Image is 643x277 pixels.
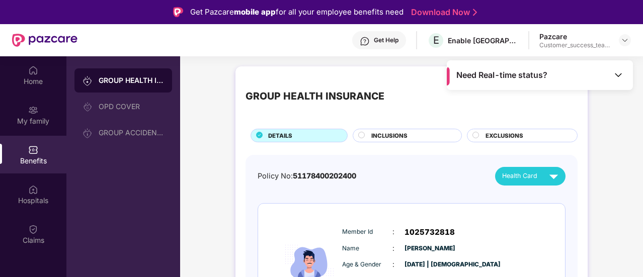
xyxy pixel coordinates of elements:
[405,244,455,253] span: [PERSON_NAME]
[342,227,392,237] span: Member Id
[495,167,566,186] button: Health Card
[342,260,392,269] span: Age & Gender
[99,103,164,111] div: OPD COVER
[83,128,93,138] img: svg+xml;base64,PHN2ZyB3aWR0aD0iMjAiIGhlaWdodD0iMjAiIHZpZXdCb3g9IjAgMCAyMCAyMCIgZmlsbD0ibm9uZSIgeG...
[173,7,183,17] img: Logo
[405,226,455,238] span: 1025732818
[433,34,439,46] span: E
[539,41,610,49] div: Customer_success_team_lead
[234,7,276,17] strong: mobile app
[190,6,404,18] div: Get Pazcare for all your employee benefits need
[502,171,537,181] span: Health Card
[371,131,408,140] span: INCLUSIONS
[293,171,356,180] span: 51178400202400
[99,75,164,85] div: GROUP HEALTH INSURANCE
[456,70,547,80] span: Need Real-time status?
[99,129,164,137] div: GROUP ACCIDENTAL INSURANCE
[246,88,384,104] div: GROUP HEALTH INSURANCE
[360,36,370,46] img: svg+xml;base64,PHN2ZyBpZD0iSGVscC0zMngzMiIgeG1sbnM9Imh0dHA6Ly93d3cudzMub3JnLzIwMDAvc3ZnIiB3aWR0aD...
[28,224,38,234] img: svg+xml;base64,PHN2ZyBpZD0iQ2xhaW0iIHhtbG5zPSJodHRwOi8vd3d3LnczLm9yZy8yMDAwL3N2ZyIgd2lkdGg9IjIwIi...
[405,260,455,269] span: [DATE] | [DEMOGRAPHIC_DATA]
[83,76,93,86] img: svg+xml;base64,PHN2ZyB3aWR0aD0iMjAiIGhlaWdodD0iMjAiIHZpZXdCb3g9IjAgMCAyMCAyMCIgZmlsbD0ibm9uZSIgeG...
[28,105,38,115] img: svg+xml;base64,PHN2ZyB3aWR0aD0iMjAiIGhlaWdodD0iMjAiIHZpZXdCb3g9IjAgMCAyMCAyMCIgZmlsbD0ibm9uZSIgeG...
[342,244,392,253] span: Name
[411,7,474,18] a: Download Now
[545,167,562,185] img: svg+xml;base64,PHN2ZyB4bWxucz0iaHR0cDovL3d3dy53My5vcmcvMjAwMC9zdmciIHZpZXdCb3g9IjAgMCAyNCAyNCIgd2...
[28,184,38,195] img: svg+xml;base64,PHN2ZyBpZD0iSG9zcGl0YWxzIiB4bWxucz0iaHR0cDovL3d3dy53My5vcmcvMjAwMC9zdmciIHdpZHRoPS...
[12,34,77,47] img: New Pazcare Logo
[28,65,38,75] img: svg+xml;base64,PHN2ZyBpZD0iSG9tZSIgeG1sbnM9Imh0dHA6Ly93d3cudzMub3JnLzIwMDAvc3ZnIiB3aWR0aD0iMjAiIG...
[374,36,398,44] div: Get Help
[392,226,394,237] span: :
[258,170,356,182] div: Policy No:
[486,131,523,140] span: EXCLUSIONS
[448,36,518,45] div: Enable [GEOGRAPHIC_DATA]
[473,7,477,18] img: Stroke
[613,70,623,80] img: Toggle Icon
[268,131,292,140] span: DETAILS
[392,259,394,270] span: :
[539,32,610,41] div: Pazcare
[621,36,629,44] img: svg+xml;base64,PHN2ZyBpZD0iRHJvcGRvd24tMzJ4MzIiIHhtbG5zPSJodHRwOi8vd3d3LnczLm9yZy8yMDAwL3N2ZyIgd2...
[392,243,394,254] span: :
[83,102,93,112] img: svg+xml;base64,PHN2ZyB3aWR0aD0iMjAiIGhlaWdodD0iMjAiIHZpZXdCb3g9IjAgMCAyMCAyMCIgZmlsbD0ibm9uZSIgeG...
[28,145,38,155] img: svg+xml;base64,PHN2ZyBpZD0iQmVuZWZpdHMiIHhtbG5zPSJodHRwOi8vd3d3LnczLm9yZy8yMDAwL3N2ZyIgd2lkdGg9Ij...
